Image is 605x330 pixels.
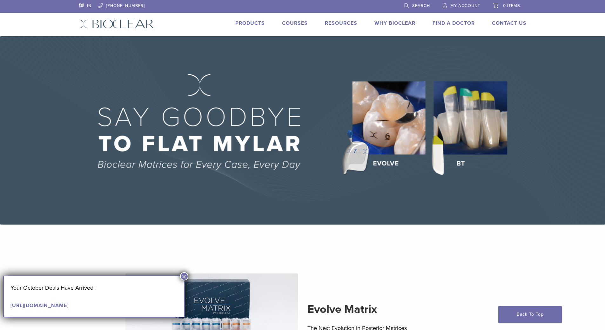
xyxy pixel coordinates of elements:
span: Search [412,3,430,8]
h2: Evolve Matrix [307,302,480,317]
a: Find A Doctor [433,20,475,26]
img: Bioclear [79,19,154,29]
a: [URL][DOMAIN_NAME] [10,302,69,309]
a: Products [235,20,265,26]
a: Resources [325,20,357,26]
a: Contact Us [492,20,527,26]
a: Courses [282,20,308,26]
a: Why Bioclear [374,20,415,26]
button: Close [180,272,188,280]
span: My Account [450,3,480,8]
a: Back To Top [498,306,562,323]
p: Your October Deals Have Arrived! [10,283,178,293]
span: 0 items [503,3,520,8]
